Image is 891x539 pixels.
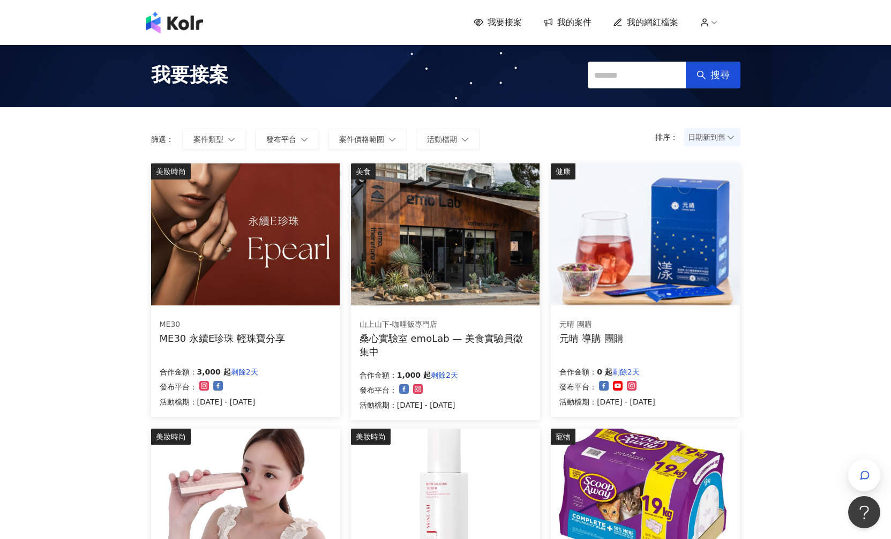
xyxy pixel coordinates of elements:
[360,319,531,330] div: 山上山下-咖哩飯專門店
[328,129,407,150] button: 案件價格範圍
[231,365,258,378] p: 剩餘2天
[551,163,739,305] img: 漾漾神｜活力莓果康普茶沖泡粉
[688,129,737,145] span: 日期新到舊
[351,163,540,305] img: 情緒食光實驗計畫
[551,429,575,445] div: 寵物
[151,429,191,445] div: 美妝時尚
[559,395,655,408] p: 活動檔期：[DATE] - [DATE]
[351,163,376,179] div: 美食
[160,380,197,393] p: 發布平台：
[160,332,286,345] div: ME30 永續E珍珠 輕珠寶分享
[397,369,431,381] p: 1,000 起
[151,135,174,144] p: 篩選：
[543,17,591,28] a: 我的案件
[559,319,623,330] div: 元晴 團購
[431,369,458,381] p: 剩餘2天
[146,12,203,33] img: logo
[488,17,522,28] span: 我要接案
[655,133,684,141] p: 排序：
[613,17,678,28] a: 我的網紅檔案
[193,135,223,144] span: 案件類型
[697,70,706,80] span: search
[182,129,246,150] button: 案件類型
[559,380,597,393] p: 發布平台：
[559,332,623,345] div: 元晴 導購 團購
[612,365,640,378] p: 剩餘2天
[160,365,197,378] p: 合作金額：
[848,496,880,528] iframe: Help Scout Beacon - Open
[339,135,384,144] span: 案件價格範圍
[559,365,597,378] p: 合作金額：
[557,17,591,28] span: 我的案件
[160,319,286,330] div: ME30
[416,129,480,150] button: 活動檔期
[351,429,391,445] div: 美妝時尚
[151,163,340,305] img: ME30 永續E珍珠 系列輕珠寶
[360,332,531,358] div: 桑心實驗室 emoLab — 美食實驗員徵集中
[597,365,612,378] p: 0 起
[360,399,458,411] p: 活動檔期：[DATE] - [DATE]
[151,62,228,88] span: 我要接案
[197,365,231,378] p: 3,000 起
[360,369,397,381] p: 合作金額：
[686,62,740,88] button: 搜尋
[474,17,522,28] a: 我要接案
[151,163,191,179] div: 美妝時尚
[360,384,397,396] p: 發布平台：
[551,163,575,179] div: 健康
[627,17,678,28] span: 我的網紅檔案
[427,135,457,144] span: 活動檔期
[710,69,730,81] span: 搜尋
[160,395,258,408] p: 活動檔期：[DATE] - [DATE]
[255,129,319,150] button: 發布平台
[266,135,296,144] span: 發布平台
